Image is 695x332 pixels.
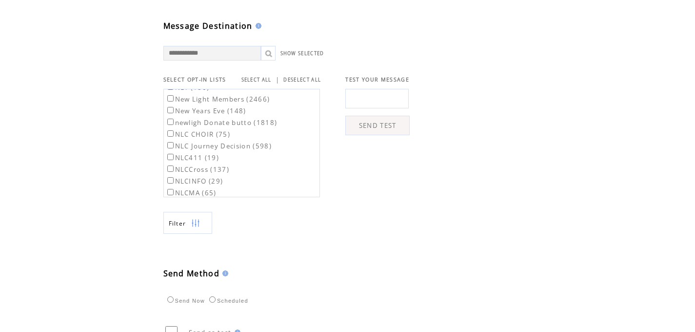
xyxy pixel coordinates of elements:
span: Send Method [163,268,220,279]
label: NLCCross (137) [165,165,230,174]
label: Send Now [165,298,205,304]
input: NLC411 (19) [167,154,174,160]
a: DESELECT ALL [283,77,321,83]
label: NLC411 (19) [165,153,219,162]
label: New Light Members (2466) [165,95,270,104]
input: Send Now [167,296,174,303]
input: NLCCross (137) [167,166,174,172]
span: Message Destination [163,21,253,31]
a: Filter [163,212,212,234]
label: newligh Donate butto (1818) [165,118,278,127]
a: SELECT ALL [241,77,272,83]
label: NLC Journey Decision (598) [165,142,272,150]
input: NLCMA (65) [167,189,174,195]
label: New Years Eve (148) [165,106,246,115]
a: SHOW SELECTED [280,50,324,57]
input: newligh Donate butto (1818) [167,119,174,125]
input: NLC CHOIR (75) [167,130,174,137]
label: NLC CHOIR (75) [165,130,231,139]
span: | [276,75,279,84]
input: NLC Journey Decision (598) [167,142,174,148]
img: filters.png [191,212,200,234]
label: NLCINFO (29) [165,177,223,186]
input: New Light Members (2466) [167,95,174,102]
label: Scheduled [207,298,248,304]
img: help.gif [253,23,261,29]
span: TEST YOUR MESSAGE [345,76,409,83]
span: SELECT OPT-IN LISTS [163,76,226,83]
a: SEND TEST [345,116,410,135]
label: NLCMA (65) [165,188,217,197]
img: help.gif [219,270,228,276]
input: New Years Eve (148) [167,107,174,113]
input: Scheduled [209,296,216,303]
input: NLCINFO (29) [167,177,174,184]
span: Show filters [169,219,186,228]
